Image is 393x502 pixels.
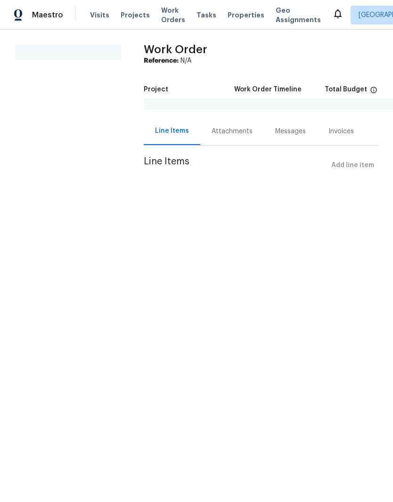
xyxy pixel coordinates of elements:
[328,127,354,136] div: Invoices
[325,86,367,93] h5: Total Budget
[228,10,264,20] span: Properties
[155,126,189,136] div: Line Items
[275,127,306,136] div: Messages
[144,56,378,65] div: N/A
[144,157,327,174] span: Line Items
[161,6,185,24] span: Work Orders
[276,6,321,24] span: Geo Assignments
[144,44,207,55] span: Work Order
[144,57,179,64] b: Reference:
[212,127,253,136] div: Attachments
[121,10,150,20] span: Projects
[370,86,377,98] span: The total cost of line items that have been proposed by Opendoor. This sum includes line items th...
[90,10,109,20] span: Visits
[196,12,216,18] span: Tasks
[144,86,168,93] h5: Project
[234,86,302,93] h5: Work Order Timeline
[32,10,63,20] span: Maestro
